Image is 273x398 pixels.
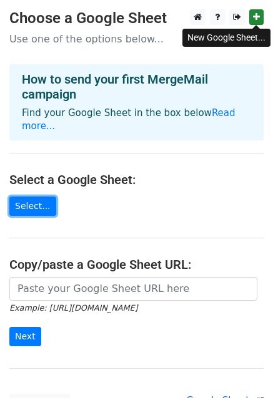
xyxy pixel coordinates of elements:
[22,107,236,132] a: Read more...
[9,9,264,27] h3: Choose a Google Sheet
[9,277,257,301] input: Paste your Google Sheet URL here
[9,327,41,346] input: Next
[22,107,251,133] p: Find your Google Sheet in the box below
[9,303,137,313] small: Example: [URL][DOMAIN_NAME]
[9,257,264,272] h4: Copy/paste a Google Sheet URL:
[9,197,56,216] a: Select...
[9,172,264,187] h4: Select a Google Sheet:
[211,338,273,398] iframe: Chat Widget
[22,72,251,102] h4: How to send your first MergeMail campaign
[9,32,264,46] p: Use one of the options below...
[182,29,271,47] div: New Google Sheet...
